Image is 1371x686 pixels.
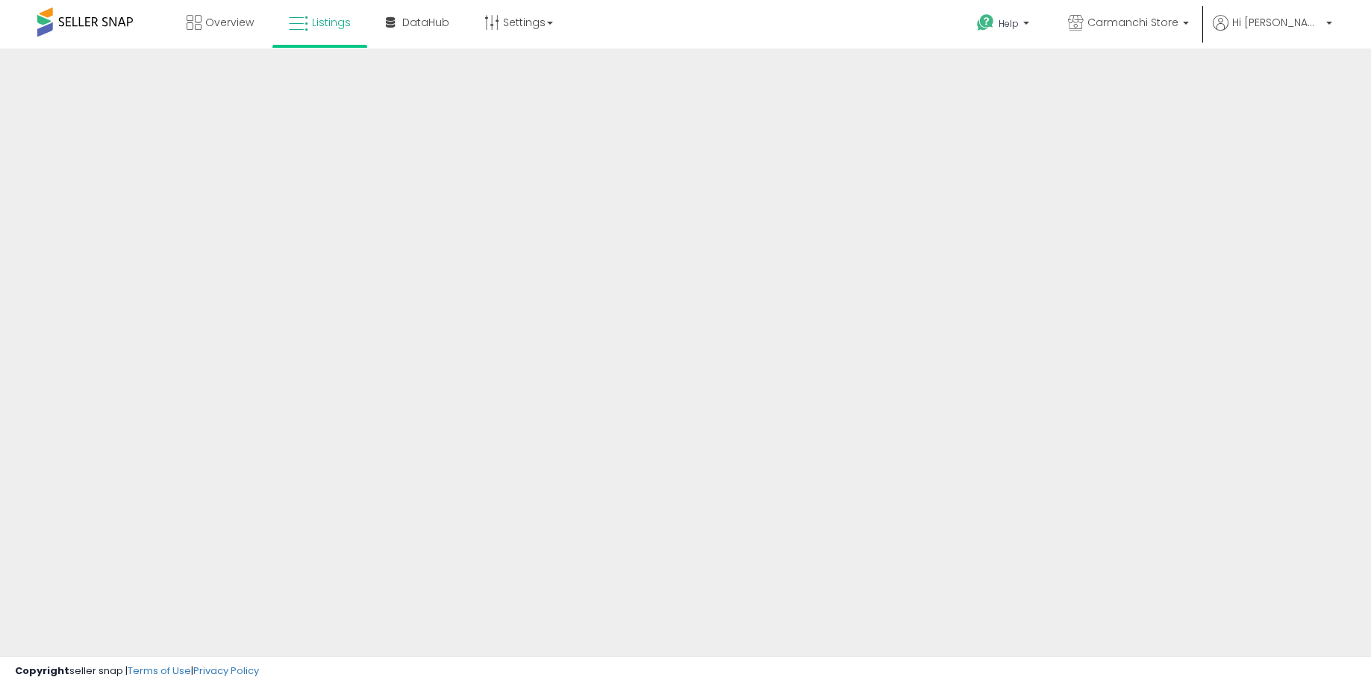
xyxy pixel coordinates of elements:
[402,15,449,30] span: DataHub
[15,664,259,679] div: seller snap | |
[999,17,1019,30] span: Help
[965,2,1044,49] a: Help
[128,664,191,678] a: Terms of Use
[312,15,351,30] span: Listings
[205,15,254,30] span: Overview
[15,664,69,678] strong: Copyright
[1232,15,1322,30] span: Hi [PERSON_NAME]
[1213,15,1332,49] a: Hi [PERSON_NAME]
[1087,15,1178,30] span: Carmanchi Store
[976,13,995,32] i: Get Help
[193,664,259,678] a: Privacy Policy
